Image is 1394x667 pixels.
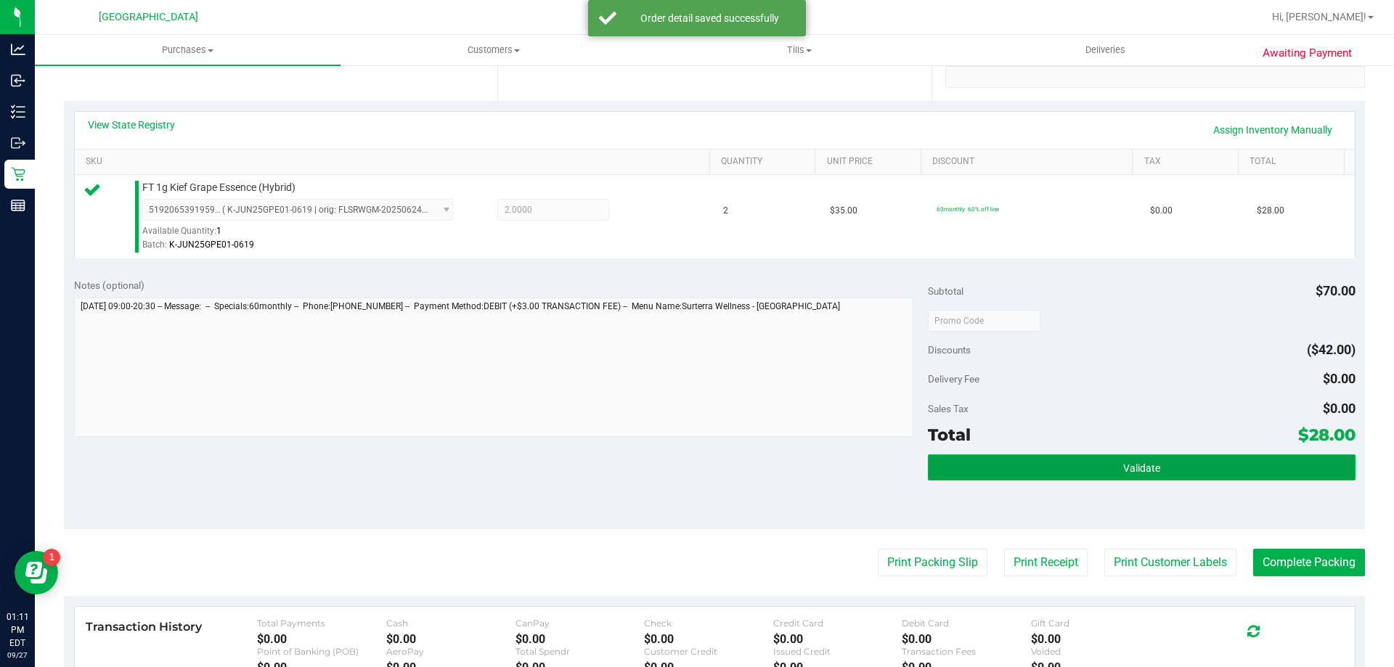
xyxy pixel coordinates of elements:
[723,204,728,218] span: 2
[928,285,963,297] span: Subtotal
[902,618,1031,629] div: Debit Card
[646,35,952,65] a: Tills
[1031,618,1160,629] div: Gift Card
[1298,425,1356,445] span: $28.00
[257,646,386,657] div: Point of Banking (POB)
[721,156,810,168] a: Quantity
[386,646,515,657] div: AeroPay
[1204,118,1342,142] a: Assign Inventory Manually
[928,454,1355,480] button: Validate
[1316,283,1356,298] span: $70.00
[830,204,857,218] span: $35.00
[773,646,902,657] div: Issued Credit
[11,167,25,181] inline-svg: Retail
[878,549,987,576] button: Print Packing Slip
[928,373,979,385] span: Delivery Fee
[1104,549,1236,576] button: Print Customer Labels
[15,551,58,594] iframe: Resource center
[902,646,1031,657] div: Transaction Fees
[928,337,971,363] span: Discounts
[827,156,916,168] a: Unit Price
[515,632,645,646] div: $0.00
[928,403,969,414] span: Sales Tax
[953,35,1258,65] a: Deliveries
[644,646,773,657] div: Customer Credit
[647,44,951,57] span: Tills
[86,156,704,168] a: SKU
[644,632,773,646] div: $0.00
[386,618,515,629] div: Cash
[341,35,646,65] a: Customers
[88,118,175,132] a: View State Registry
[624,11,795,25] div: Order detail saved successfully
[257,632,386,646] div: $0.00
[216,226,221,236] span: 1
[902,632,1031,646] div: $0.00
[35,35,341,65] a: Purchases
[1263,45,1352,62] span: Awaiting Payment
[11,198,25,213] inline-svg: Reports
[1004,549,1088,576] button: Print Receipt
[11,73,25,88] inline-svg: Inbound
[386,632,515,646] div: $0.00
[1123,462,1160,474] span: Validate
[142,221,469,249] div: Available Quantity:
[1031,632,1160,646] div: $0.00
[773,632,902,646] div: $0.00
[11,136,25,150] inline-svg: Outbound
[937,205,999,213] span: 60monthly: 60% off line
[1253,549,1365,576] button: Complete Packing
[1257,204,1284,218] span: $28.00
[515,646,645,657] div: Total Spendr
[11,42,25,57] inline-svg: Analytics
[99,11,198,23] span: [GEOGRAPHIC_DATA]
[1150,204,1173,218] span: $0.00
[1031,646,1160,657] div: Voided
[1323,401,1356,416] span: $0.00
[1144,156,1233,168] a: Tax
[1250,156,1338,168] a: Total
[7,610,28,650] p: 01:11 PM EDT
[11,105,25,119] inline-svg: Inventory
[257,618,386,629] div: Total Payments
[74,279,144,291] span: Notes (optional)
[773,618,902,629] div: Credit Card
[928,425,971,445] span: Total
[928,310,1040,332] input: Promo Code
[1307,342,1356,357] span: ($42.00)
[35,44,341,57] span: Purchases
[1272,11,1366,22] span: Hi, [PERSON_NAME]!
[644,618,773,629] div: Check
[932,156,1127,168] a: Discount
[43,549,60,566] iframe: Resource center unread badge
[515,618,645,629] div: CanPay
[1323,371,1356,386] span: $0.00
[169,240,254,250] span: K-JUN25GPE01-0619
[1066,44,1145,57] span: Deliveries
[341,44,645,57] span: Customers
[142,181,295,195] span: FT 1g Kief Grape Essence (Hybrid)
[7,650,28,660] p: 09/27
[142,240,167,250] span: Batch:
